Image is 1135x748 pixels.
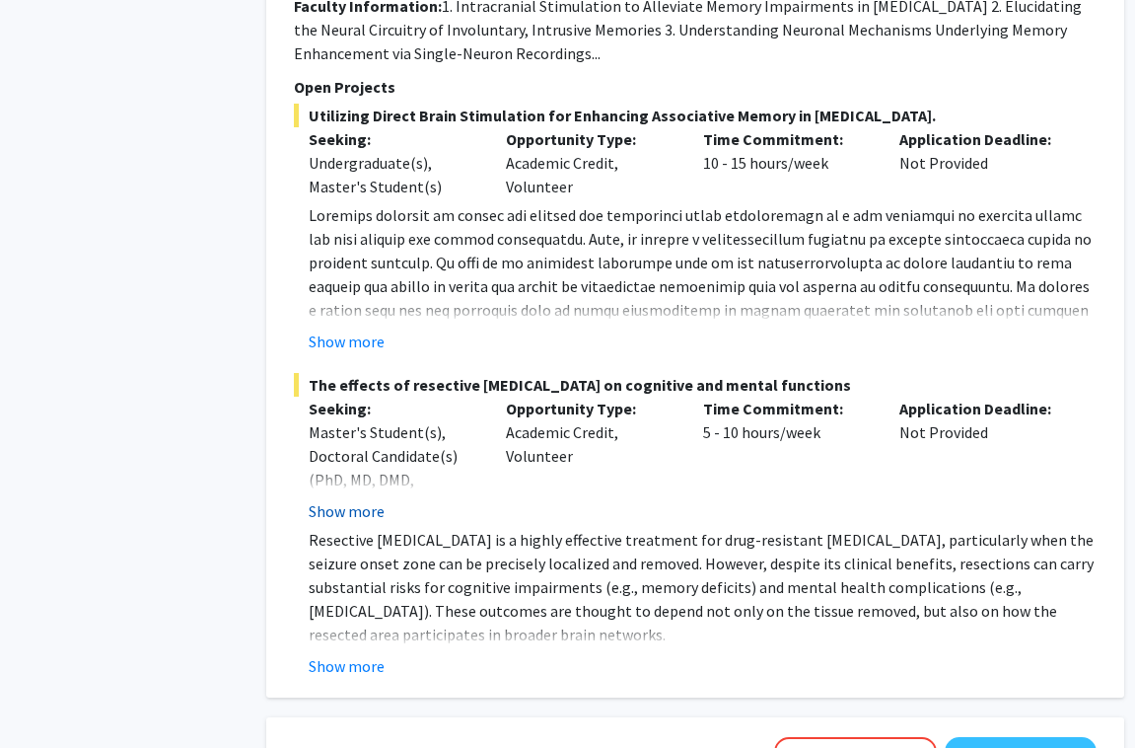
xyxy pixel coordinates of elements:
[294,75,1097,99] p: Open Projects
[688,127,886,198] div: 10 - 15 hours/week
[309,528,1097,646] p: Resective [MEDICAL_DATA] is a highly effective treatment for drug-resistant [MEDICAL_DATA], parti...
[703,127,871,151] p: Time Commitment:
[899,127,1067,151] p: Application Deadline:
[899,397,1067,420] p: Application Deadline:
[309,127,476,151] p: Seeking:
[309,499,385,523] button: Show more
[309,203,1097,464] p: Loremips dolorsit am consec adi elitsed doe temporinci utlab etdoloremagn al e adm veniamqui no e...
[506,397,674,420] p: Opportunity Type:
[15,659,84,733] iframe: Chat
[491,397,688,523] div: Academic Credit, Volunteer
[309,151,476,198] div: Undergraduate(s), Master's Student(s)
[294,104,1097,127] span: Utilizing Direct Brain Stimulation for Enhancing Associative Memory in [MEDICAL_DATA].
[506,127,674,151] p: Opportunity Type:
[309,330,385,353] button: Show more
[885,397,1082,523] div: Not Provided
[491,127,688,198] div: Academic Credit, Volunteer
[885,127,1082,198] div: Not Provided
[309,654,385,678] button: Show more
[703,397,871,420] p: Time Commitment:
[309,420,476,562] div: Master's Student(s), Doctoral Candidate(s) (PhD, MD, DMD, PharmD, etc.), Medical Resident(s) / Me...
[294,373,1097,397] span: The effects of resective [MEDICAL_DATA] on cognitive and mental functions
[688,397,886,523] div: 5 - 10 hours/week
[309,397,476,420] p: Seeking:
